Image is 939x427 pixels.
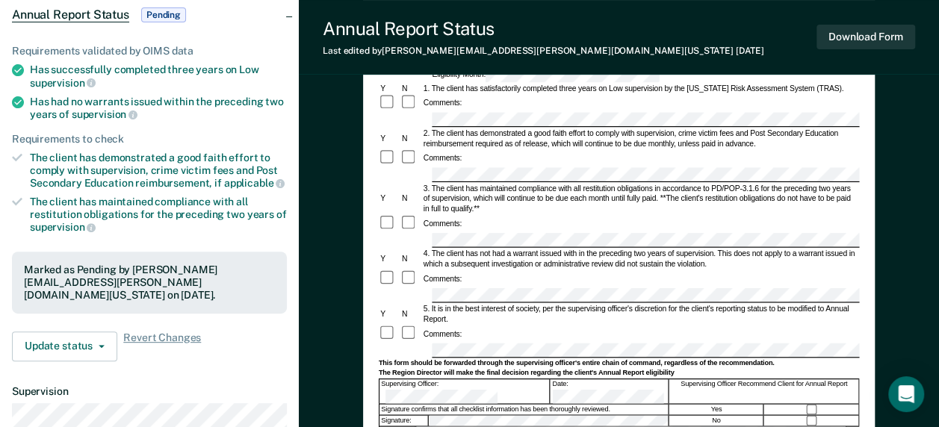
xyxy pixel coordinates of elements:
[30,196,287,234] div: The client has maintained compliance with all restitution obligations for the preceding two years of
[400,133,421,143] div: N
[421,273,463,284] div: Comments:
[378,369,858,378] div: The Region Director will make the final decision regarding the client's Annual Report eligibility
[378,83,400,93] div: Y
[421,183,859,214] div: 3. The client has maintained compliance with all restitution obligations in accordance to PD/POP-...
[551,379,669,403] div: Date:
[421,98,463,108] div: Comments:
[12,45,287,57] div: Requirements validated by OIMS data
[12,7,129,22] span: Annual Report Status
[379,379,550,403] div: Supervising Officer:
[123,331,201,361] span: Revert Changes
[30,96,287,121] div: Has had no warrants issued within the preceding two years of
[430,69,661,83] div: Eligibility Month:
[379,416,428,426] div: Signature:
[421,128,859,149] div: 2. The client has demonstrated a good faith effort to comply with supervision, crime victim fees ...
[72,108,137,120] span: supervision
[421,328,463,339] div: Comments:
[323,46,764,56] div: Last edited by [PERSON_NAME][EMAIL_ADDRESS][PERSON_NAME][DOMAIN_NAME][US_STATE]
[30,77,96,89] span: supervision
[400,83,421,93] div: N
[379,405,669,415] div: Signature confirms that all checklist information has been thoroughly reviewed.
[378,309,400,320] div: Y
[400,254,421,264] div: N
[421,304,859,325] div: 5. It is in the best interest of society, per the supervising officer's discretion for the client...
[421,249,859,269] div: 4. The client has not had a warrant issued with in the preceding two years of supervision. This d...
[421,153,463,163] div: Comments:
[400,193,421,204] div: N
[816,25,915,49] button: Download Form
[669,416,763,426] div: No
[24,264,275,301] div: Marked as Pending by [PERSON_NAME][EMAIL_ADDRESS][PERSON_NAME][DOMAIN_NAME][US_STATE] on [DATE].
[669,379,859,403] div: Supervising Officer Recommend Client for Annual Report
[323,18,764,40] div: Annual Report Status
[400,309,421,320] div: N
[12,331,117,361] button: Update status
[224,177,285,189] span: applicable
[378,359,858,368] div: This form should be forwarded through the supervising officer's entire chain of command, regardle...
[141,7,186,22] span: Pending
[378,254,400,264] div: Y
[736,46,764,56] span: [DATE]
[30,152,287,190] div: The client has demonstrated a good faith effort to comply with supervision, crime victim fees and...
[378,133,400,143] div: Y
[12,133,287,146] div: Requirements to check
[888,376,924,412] div: Open Intercom Messenger
[421,83,859,93] div: 1. The client has satisfactorily completed three years on Low supervision by the [US_STATE] Risk ...
[421,219,463,229] div: Comments:
[30,221,96,233] span: supervision
[30,63,287,89] div: Has successfully completed three years on Low
[669,405,763,415] div: Yes
[378,193,400,204] div: Y
[12,385,287,398] dt: Supervision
